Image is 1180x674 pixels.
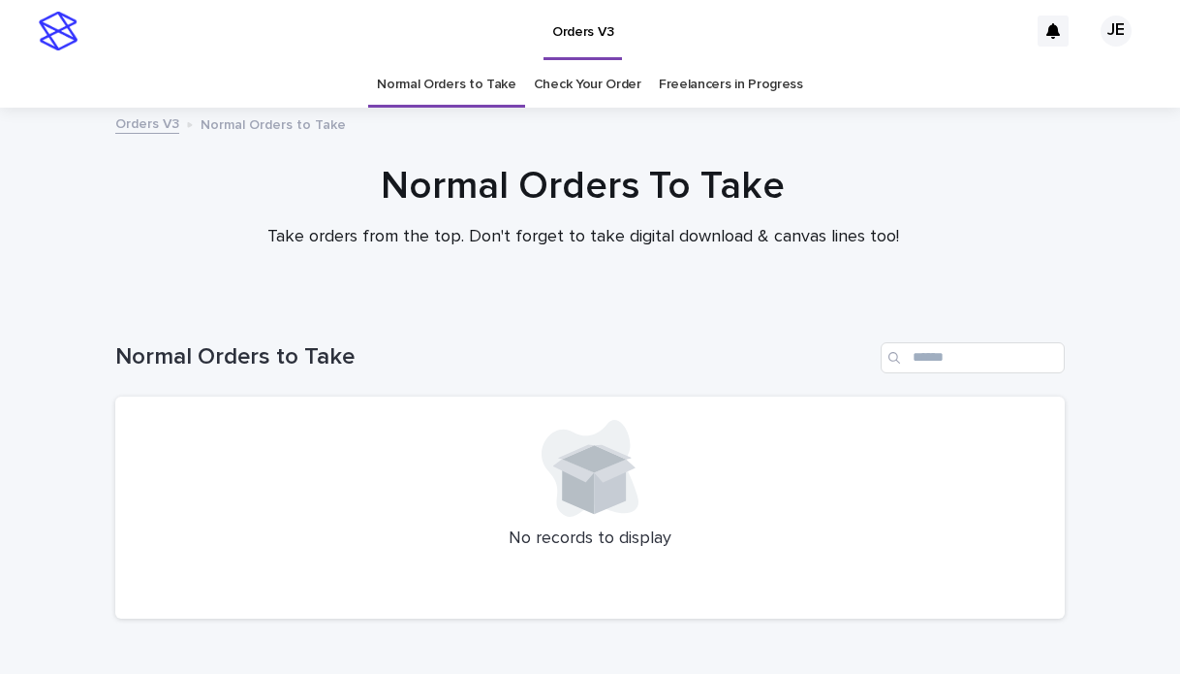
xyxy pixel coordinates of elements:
input: Search [881,342,1065,373]
p: Normal Orders to Take [201,112,346,134]
h1: Normal Orders To Take [109,163,1058,209]
a: Check Your Order [534,62,641,108]
img: stacker-logo-s-only.png [39,12,78,50]
div: JE [1101,16,1132,47]
a: Orders V3 [115,112,179,134]
a: Freelancers in Progress [659,62,803,108]
a: Normal Orders to Take [377,62,516,108]
p: Take orders from the top. Don't forget to take digital download & canvas lines too! [196,227,971,248]
p: No records to display [139,529,1041,550]
h1: Normal Orders to Take [115,343,873,371]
